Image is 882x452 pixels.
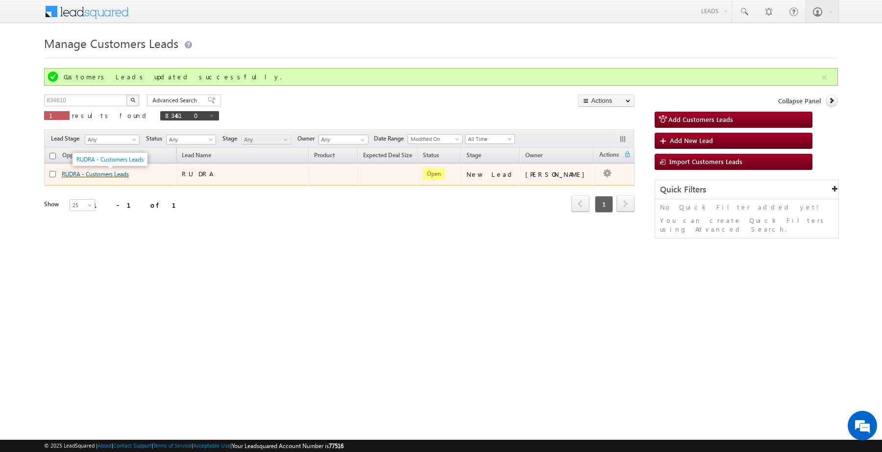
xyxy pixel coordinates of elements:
span: results found [72,111,150,119]
p: No Quick Filter added yet! [660,203,833,212]
span: next [616,195,635,212]
a: RUDRA - Customers Leads [76,156,144,163]
span: prev [571,195,589,212]
span: Manage Customers Leads [44,35,178,51]
span: Collapse Panel [778,96,821,105]
a: Opportunity Name [57,150,116,163]
em: Start Chat [133,302,178,315]
div: Minimize live chat window [161,5,184,28]
span: Any [85,135,136,144]
a: Status [418,150,444,163]
a: Modified On [408,134,463,144]
div: [PERSON_NAME] [525,170,589,179]
a: Acceptable Use [193,442,230,449]
div: Show [44,200,62,209]
a: Expected Deal Size [358,150,417,163]
a: Contact Support [113,442,152,449]
span: Modified On [408,135,459,143]
span: Your Leadsquared Account Number is [232,442,343,450]
textarea: Type your message and hit 'Enter' [13,91,179,293]
a: Any [241,135,291,144]
span: Any [167,135,213,144]
div: Customers Leads updated successfully. [64,72,820,81]
span: Add Customers Leads [668,115,733,123]
a: Any [166,135,216,144]
a: Any [85,135,140,144]
div: Chat with us now [51,51,165,64]
div: New Lead [466,170,515,179]
a: Terms of Service [153,442,192,449]
img: d_60004797649_company_0_60004797649 [17,51,41,64]
span: Add New Lead [670,136,713,144]
span: Opportunity Name [62,151,111,159]
a: About [98,442,112,449]
a: RUDRA - Customers Leads [62,170,129,178]
button: Actions [578,95,635,107]
div: 1 - 1 of 1 [93,199,188,211]
span: Any [242,135,288,144]
a: All Time [465,134,515,144]
a: Show All Items [355,135,367,145]
span: Date Range [374,134,408,143]
span: All Time [465,135,512,143]
span: 1 [595,196,613,213]
img: Search [130,97,135,102]
span: 1 [49,111,65,119]
span: Lead Name [177,150,216,163]
span: 77516 [329,442,343,450]
span: 834610 [165,111,204,119]
span: Product [314,151,335,159]
a: next [616,196,635,212]
span: 25 [70,201,96,210]
span: Stage [466,151,481,159]
span: Actions [594,149,624,162]
span: Status [146,134,166,143]
span: Advanced Search [152,96,200,105]
span: Import Customers Leads [669,157,742,166]
a: Stage [462,150,486,163]
a: prev [571,196,589,212]
span: Owner [297,134,318,143]
span: Owner [525,151,542,159]
span: Expected Deal Size [363,151,412,159]
span: Lead Stage [51,134,83,143]
span: © 2025 LeadSquared | | | | | [44,441,343,451]
p: You can create Quick Filters using Advanced Search. [660,216,833,234]
input: Check all records [49,153,56,159]
span: RUDRA [182,169,212,178]
div: Quick Filters [655,180,838,199]
span: Open [423,168,445,180]
a: 25 [70,199,95,211]
input: Type to Search [318,135,368,144]
span: Stage [222,134,241,143]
